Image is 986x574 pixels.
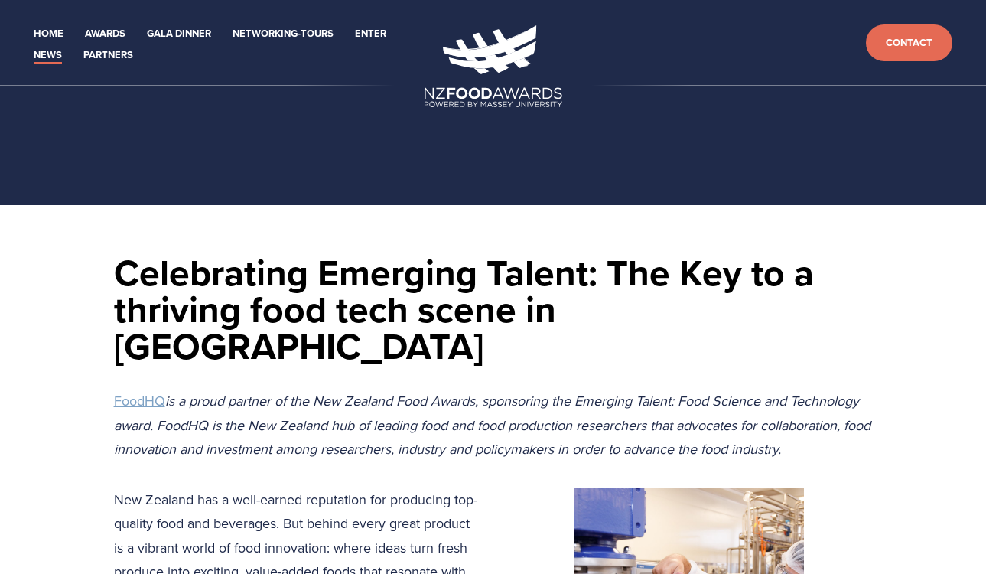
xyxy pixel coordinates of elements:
a: Partners [83,47,133,64]
a: Contact [866,24,952,62]
a: Gala Dinner [147,25,211,43]
h1: Celebrating Emerging Talent: The Key to a thriving food tech scene in [GEOGRAPHIC_DATA] [114,254,873,364]
a: Networking-Tours [233,25,334,43]
a: Enter [355,25,386,43]
em: is a proud partner of the New Zealand Food Awards, sponsoring the Emerging Talent: Food Science a... [114,391,874,458]
a: Awards [85,25,125,43]
a: Home [34,25,63,43]
a: FoodHQ [114,391,165,410]
a: News [34,47,62,64]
